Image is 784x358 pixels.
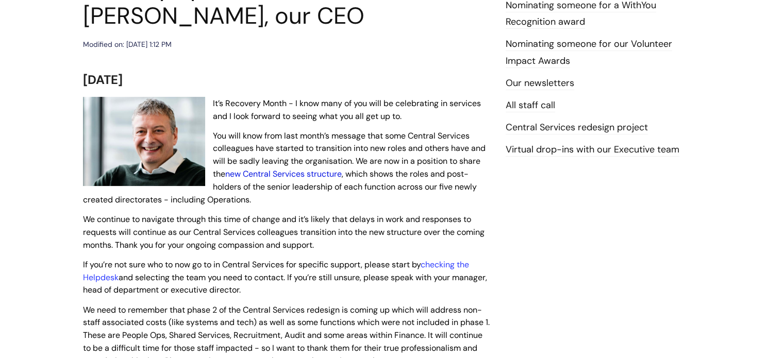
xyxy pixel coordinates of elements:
span: [DATE] [83,72,123,88]
a: Virtual drop-ins with our Executive team [506,143,679,157]
a: new Central Services structure [225,168,342,179]
a: checking the Helpdesk [83,259,469,283]
span: You will know from last month’s message that some Central Services colleagues have started to tra... [83,130,486,205]
a: Nominating someone for our Volunteer Impact Awards [506,38,672,67]
span: If you’re not sure who to now go to in Central Services for specific support, please start by and... [83,259,487,296]
span: We continue to navigate through this time of change and it’s likely that delays in work and respo... [83,214,485,250]
img: WithYou Chief Executive Simon Phillips pictured looking at the camera and smiling [83,97,205,186]
a: Our newsletters [506,77,574,90]
div: Modified on: [DATE] 1:12 PM [83,38,172,51]
a: Central Services redesign project [506,121,648,134]
a: All staff call [506,99,555,112]
span: It’s Recovery Month - I know many of you will be celebrating in services and I look forward to se... [213,98,481,122]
